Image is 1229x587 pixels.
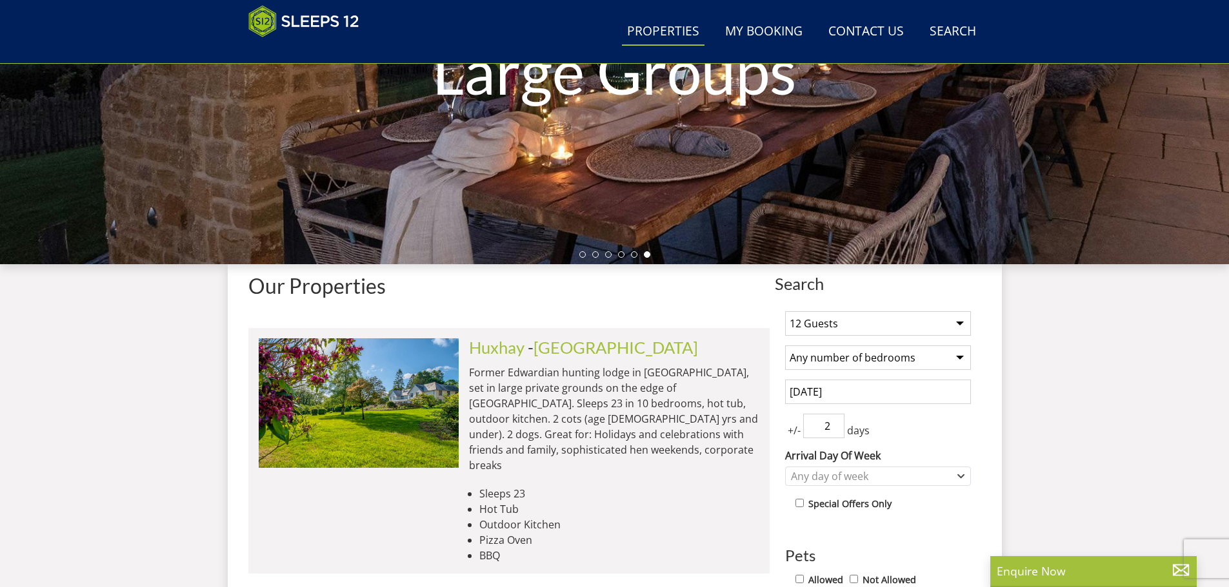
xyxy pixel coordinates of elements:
[785,467,971,486] div: Combobox
[997,563,1190,579] p: Enquire Now
[469,365,759,473] p: Former Edwardian hunting lodge in [GEOGRAPHIC_DATA], set in large private grounds on the edge of ...
[479,517,759,532] li: Outdoor Kitchen
[242,45,377,56] iframe: Customer reviews powered by Trustpilot
[622,17,704,46] a: Properties
[785,547,971,564] h3: Pets
[863,573,916,587] label: Not Allowed
[259,338,459,467] img: duxhams-somerset-holiday-accomodation-sleeps-12.original.jpg
[785,448,971,463] label: Arrival Day Of Week
[823,17,909,46] a: Contact Us
[248,5,359,37] img: Sleeps 12
[479,486,759,501] li: Sleeps 23
[469,338,525,357] a: Huxhay
[924,17,981,46] a: Search
[788,469,955,483] div: Any day of week
[479,532,759,548] li: Pizza Oven
[808,497,892,511] label: Special Offers Only
[775,274,981,293] span: Search
[785,423,803,438] span: +/-
[785,380,971,404] input: Arrival Date
[534,338,698,357] a: [GEOGRAPHIC_DATA]
[808,573,843,587] label: Allowed
[844,423,872,438] span: days
[720,17,808,46] a: My Booking
[479,501,759,517] li: Hot Tub
[528,338,698,357] span: -
[248,274,770,297] h1: Our Properties
[479,548,759,563] li: BBQ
